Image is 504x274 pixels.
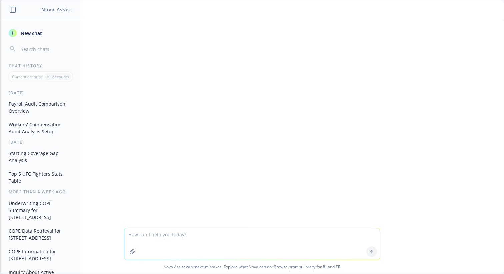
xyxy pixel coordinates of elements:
input: Search chats [19,44,72,54]
button: COPE Data Retrieval for [STREET_ADDRESS] [6,225,75,243]
div: [DATE] [1,139,80,145]
button: Top 5 UFC Fighters Stats Table [6,168,75,186]
div: Chat History [1,63,80,69]
button: Starting Coverage Gap Analysis [6,148,75,166]
span: Nova Assist can make mistakes. Explore what Nova can do: Browse prompt library for and [3,260,501,274]
a: BI [323,264,327,270]
button: Workers' Compensation Audit Analysis Setup [6,119,75,137]
a: TR [336,264,341,270]
p: All accounts [47,74,69,80]
button: COPE Information for [STREET_ADDRESS] [6,246,75,264]
button: Underwriting COPE Summary for [STREET_ADDRESS] [6,198,75,223]
button: Payroll Audit Comparison Overview [6,98,75,116]
div: More than a week ago [1,189,80,195]
h1: Nova Assist [41,6,73,13]
p: Current account [12,74,42,80]
span: New chat [19,30,42,37]
button: New chat [6,27,75,39]
div: [DATE] [1,90,80,96]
